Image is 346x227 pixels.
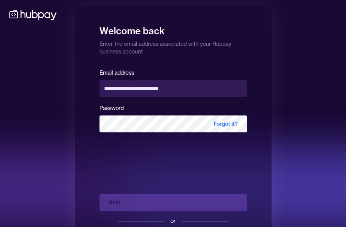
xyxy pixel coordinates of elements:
[99,105,124,112] label: Password
[99,69,134,76] label: Email address
[99,37,247,55] p: Enter the email address associated with your Hubpay business account
[171,217,175,225] div: or
[99,20,247,37] h1: Welcome back
[204,115,247,132] span: Forgot it?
